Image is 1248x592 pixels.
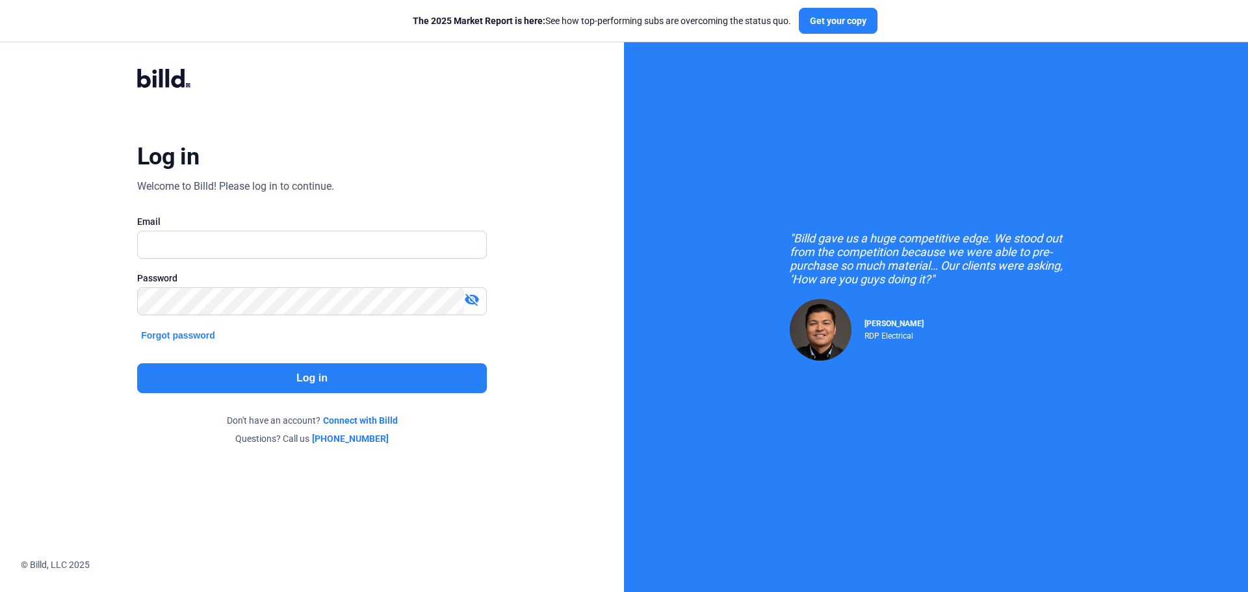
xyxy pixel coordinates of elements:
button: Get your copy [799,8,877,34]
div: RDP Electrical [864,328,924,341]
a: [PHONE_NUMBER] [312,432,389,445]
span: [PERSON_NAME] [864,319,924,328]
div: Questions? Call us [137,432,487,445]
div: See how top-performing subs are overcoming the status quo. [413,14,791,27]
div: "Billd gave us a huge competitive edge. We stood out from the competition because we were able to... [790,231,1082,286]
button: Forgot password [137,328,219,342]
img: Raul Pacheco [790,299,851,361]
div: Password [137,272,487,285]
div: Email [137,215,487,228]
div: Don't have an account? [137,414,487,427]
span: The 2025 Market Report is here: [413,16,545,26]
button: Log in [137,363,487,393]
div: Welcome to Billd! Please log in to continue. [137,179,334,194]
a: Connect with Billd [323,414,398,427]
mat-icon: visibility_off [464,292,480,307]
div: Log in [137,142,199,171]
